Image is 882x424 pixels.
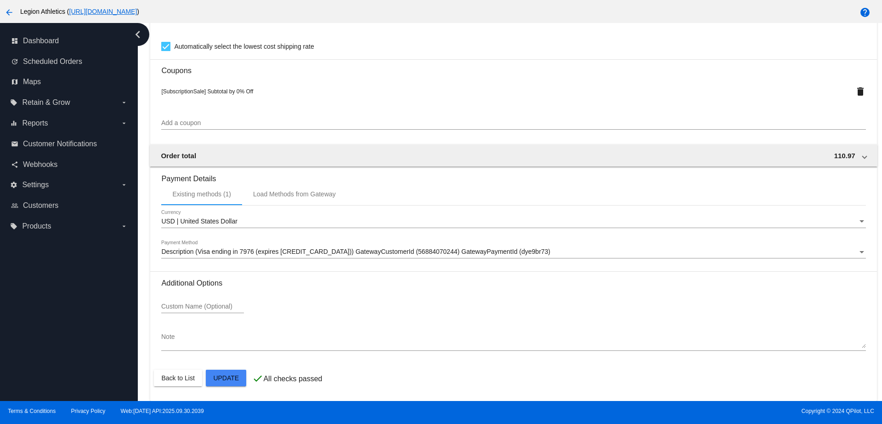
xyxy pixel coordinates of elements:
i: people_outline [11,202,18,209]
i: equalizer [10,120,17,127]
span: [SubscriptionSale] Subtotal by 0% Off [161,88,253,95]
i: chevron_left [130,27,145,42]
mat-icon: check [252,373,263,384]
span: Products [22,222,51,230]
span: Description (Visa ending in 7976 (expires [CREDIT_CARD_DATA])) GatewayCustomerId (56884070244) Ga... [161,248,550,255]
h3: Additional Options [161,279,865,287]
span: Legion Athletics ( ) [20,8,139,15]
mat-icon: arrow_back [4,7,15,18]
i: local_offer [10,99,17,106]
i: dashboard [11,37,18,45]
i: arrow_drop_down [120,223,128,230]
a: Terms & Conditions [8,408,56,414]
a: map Maps [11,74,128,89]
span: Maps [23,78,41,86]
i: email [11,140,18,148]
input: Add a coupon [161,120,865,127]
a: Privacy Policy [71,408,106,414]
mat-icon: help [859,7,871,18]
i: update [11,58,18,65]
button: Update [206,370,246,386]
div: Existing methods (1) [172,190,231,198]
span: Back to List [161,374,194,382]
span: Customers [23,201,58,210]
a: update Scheduled Orders [11,54,128,69]
mat-select: Payment Method [161,248,865,256]
div: Load Methods from Gateway [253,190,336,198]
i: arrow_drop_down [120,181,128,189]
a: share Webhooks [11,157,128,172]
a: [URL][DOMAIN_NAME] [69,8,137,15]
i: settings [10,181,17,189]
input: Custom Name (Optional) [161,303,244,310]
i: arrow_drop_down [120,99,128,106]
span: Scheduled Orders [23,57,82,66]
span: Settings [22,181,49,189]
span: 110.97 [834,152,855,160]
mat-expansion-panel-header: Order total 110.97 [150,144,877,166]
span: Retain & Grow [22,98,70,107]
h3: Coupons [161,59,865,75]
span: Customer Notifications [23,140,97,148]
i: share [11,161,18,168]
i: local_offer [10,223,17,230]
mat-icon: delete [855,86,866,97]
span: USD | United States Dollar [161,218,237,225]
button: Back to List [154,370,202,386]
i: map [11,78,18,86]
a: dashboard Dashboard [11,34,128,48]
p: All checks passed [263,375,322,383]
a: people_outline Customers [11,198,128,213]
i: arrow_drop_down [120,120,128,127]
span: Dashboard [23,37,59,45]
span: Order total [161,152,196,160]
span: Copyright © 2024 QPilot, LLC [449,408,874,414]
h3: Payment Details [161,167,865,183]
span: Reports [22,119,48,127]
span: Update [213,374,239,382]
a: email Customer Notifications [11,137,128,151]
span: Webhooks [23,160,57,169]
span: Automatically select the lowest cost shipping rate [174,41,314,52]
mat-select: Currency [161,218,865,225]
a: Web:[DATE] API:2025.09.30.2039 [121,408,204,414]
